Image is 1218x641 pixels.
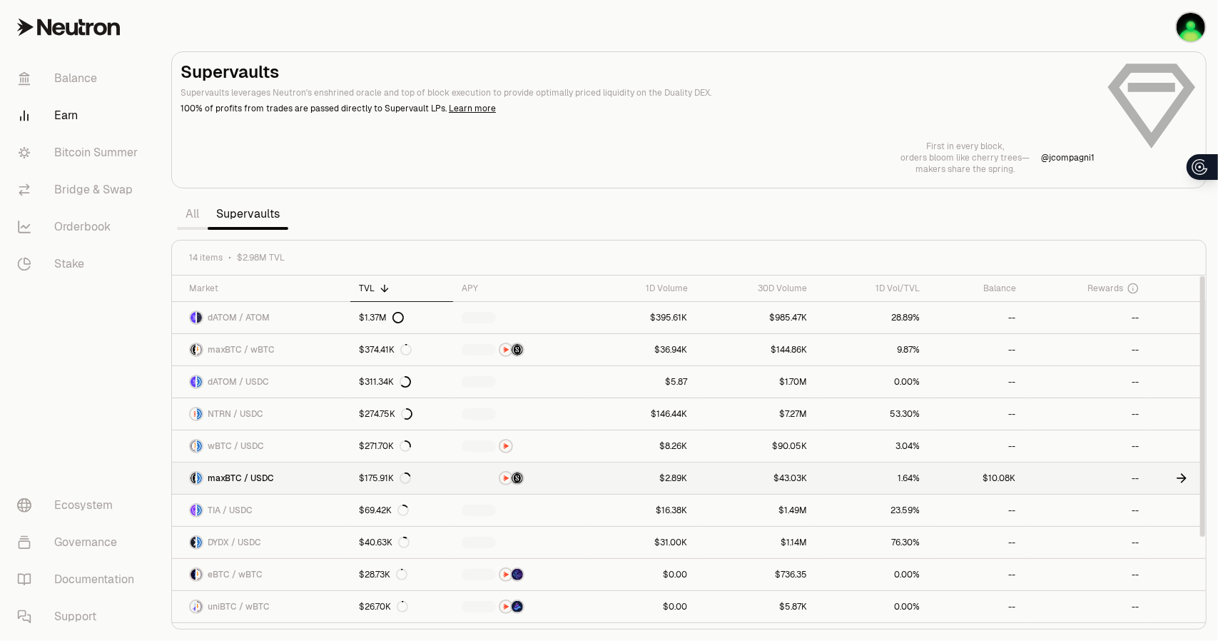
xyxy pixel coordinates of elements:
[928,463,1024,494] a: $10.08K
[928,591,1024,622] a: --
[6,561,154,598] a: Documentation
[696,591,816,622] a: $5.87K
[208,601,270,612] span: uniBTC / wBTC
[900,141,1030,175] a: First in every block,orders bloom like cherry trees—makers share the spring.
[208,408,263,420] span: NTRN / USDC
[696,366,816,398] a: $1.70M
[696,527,816,558] a: $1.14M
[6,171,154,208] a: Bridge & Swap
[587,495,696,526] a: $16.38K
[177,200,208,228] a: All
[350,495,454,526] a: $69.42K
[208,440,264,452] span: wBTC / USDC
[1041,152,1095,163] p: @ jcompagni1
[191,312,196,323] img: dATOM Logo
[6,487,154,524] a: Ecosystem
[587,302,696,333] a: $395.61K
[172,430,350,462] a: wBTC LogoUSDC LogowBTC / USDC
[172,334,350,365] a: maxBTC LogowBTC LogomaxBTC / wBTC
[6,60,154,97] a: Balance
[500,601,512,612] img: NTRN
[587,334,696,365] a: $36.94K
[172,559,350,590] a: eBTC LogowBTC LogoeBTC / wBTC
[197,312,202,323] img: ATOM Logo
[191,440,196,452] img: wBTC Logo
[512,569,523,580] img: EtherFi Points
[1025,463,1147,494] a: --
[1087,283,1123,294] span: Rewards
[208,537,261,548] span: DYDX / USDC
[587,559,696,590] a: $0.00
[453,559,587,590] a: NTRNEtherFi Points
[500,569,512,580] img: NTRN
[500,473,512,484] img: NTRN
[816,463,929,494] a: 1.64%
[359,408,412,420] div: $274.75K
[512,601,523,612] img: Bedrock Diamonds
[928,495,1024,526] a: --
[350,398,454,430] a: $274.75K
[462,567,578,582] button: NTRNEtherFi Points
[1041,152,1095,163] a: @jcompagni1
[928,398,1024,430] a: --
[587,366,696,398] a: $5.87
[696,559,816,590] a: $736.35
[825,283,920,294] div: 1D Vol/TVL
[191,473,196,484] img: maxBTC Logo
[172,495,350,526] a: TIA LogoUSDC LogoTIA / USDC
[208,473,274,484] span: maxBTC / USDC
[500,440,512,452] img: NTRN
[816,527,929,558] a: 76.30%
[462,471,578,485] button: NTRNStructured Points
[1025,398,1147,430] a: --
[208,505,253,516] span: TIA / USDC
[350,430,454,462] a: $271.70K
[696,334,816,365] a: $144.86K
[587,463,696,494] a: $2.89K
[172,302,350,333] a: dATOM LogoATOM LogodATOM / ATOM
[928,527,1024,558] a: --
[462,439,578,453] button: NTRN
[1025,495,1147,526] a: --
[937,283,1015,294] div: Balance
[696,302,816,333] a: $985.47K
[181,86,1095,99] p: Supervaults leverages Neutron's enshrined oracle and top of block execution to provide optimally ...
[462,343,578,357] button: NTRNStructured Points
[453,430,587,462] a: NTRN
[359,376,411,388] div: $311.34K
[172,463,350,494] a: maxBTC LogoUSDC LogomaxBTC / USDC
[208,569,263,580] span: eBTC / wBTC
[6,134,154,171] a: Bitcoin Summer
[449,103,496,114] a: Learn more
[816,366,929,398] a: 0.00%
[350,527,454,558] a: $40.63K
[359,505,409,516] div: $69.42K
[453,591,587,622] a: NTRNBedrock Diamonds
[696,463,816,494] a: $43.03K
[359,312,404,323] div: $1.37M
[197,473,202,484] img: USDC Logo
[197,408,202,420] img: USDC Logo
[359,473,411,484] div: $175.91K
[587,398,696,430] a: $146.44K
[197,601,202,612] img: wBTC Logo
[197,569,202,580] img: wBTC Logo
[197,376,202,388] img: USDC Logo
[6,246,154,283] a: Stake
[462,600,578,614] button: NTRNBedrock Diamonds
[191,569,196,580] img: eBTC Logo
[6,524,154,561] a: Governance
[172,527,350,558] a: DYDX LogoUSDC LogoDYDX / USDC
[197,440,202,452] img: USDC Logo
[1025,430,1147,462] a: --
[6,598,154,635] a: Support
[172,398,350,430] a: NTRN LogoUSDC LogoNTRN / USDC
[1025,559,1147,590] a: --
[6,208,154,246] a: Orderbook
[928,559,1024,590] a: --
[172,366,350,398] a: dATOM LogoUSDC LogodATOM / USDC
[1025,366,1147,398] a: --
[696,398,816,430] a: $7.27M
[208,312,270,323] span: dATOM / ATOM
[816,495,929,526] a: 23.59%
